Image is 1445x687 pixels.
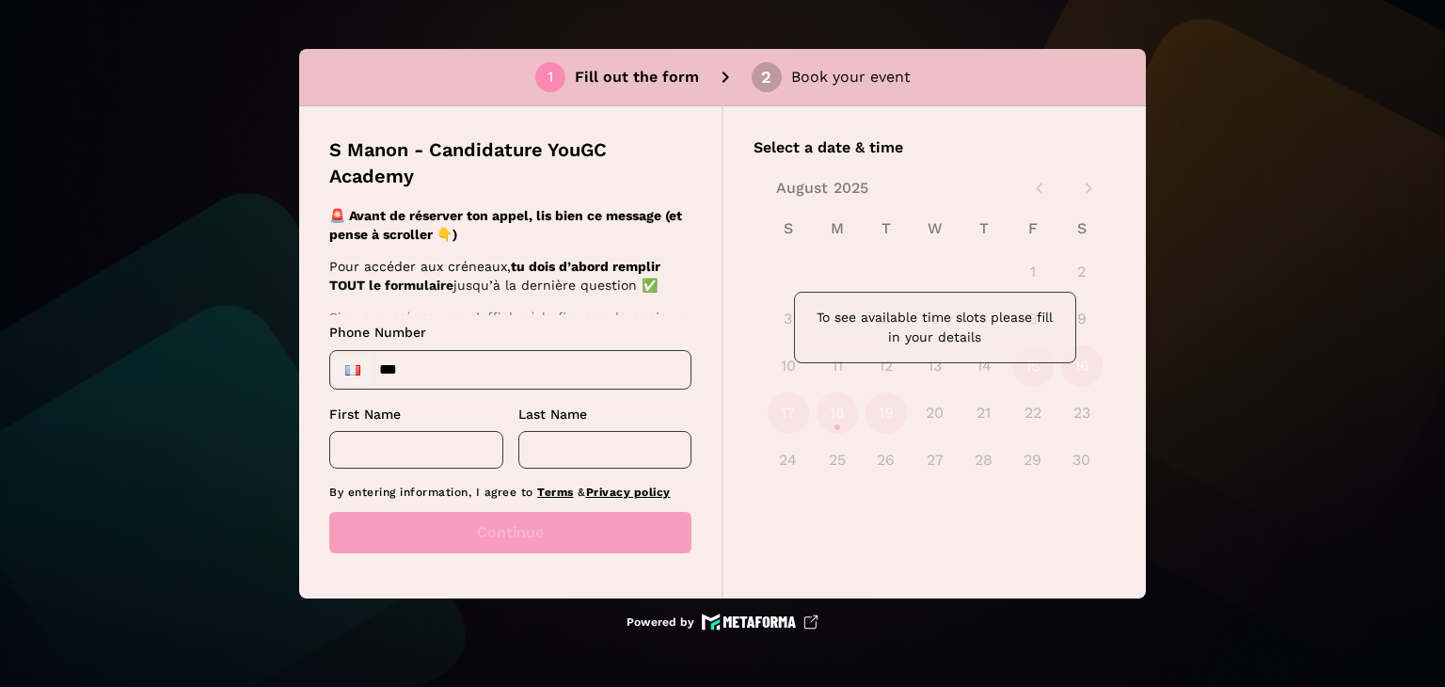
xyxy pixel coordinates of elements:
span: First Name [329,407,401,422]
div: 1 [548,69,553,86]
p: Fill out the form [575,66,699,88]
p: Select a date & time [754,136,1116,159]
a: Powered by [627,614,818,631]
span: & [578,486,586,499]
p: Powered by [627,615,694,630]
strong: 🚨 Avant de réserver ton appel, lis bien ce message (et pense à scroller 👇) [329,208,682,242]
p: Book your event [791,66,911,88]
div: France: + 33 [334,355,372,385]
span: Phone Number [329,325,426,340]
span: Last Name [518,407,587,422]
a: Privacy policy [586,486,671,499]
p: S Manon - Candidature YouGC Academy [329,136,691,189]
p: Si aucun créneau ne s’affiche à la fin, pas de panique : [329,308,686,345]
p: Pour accéder aux créneaux, jusqu’à la dernière question ✅ [329,257,686,295]
a: Terms [537,486,574,499]
div: 2 [761,69,771,86]
p: By entering information, I agree to [329,484,691,501]
p: To see available time slots please fill in your details [810,308,1060,347]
